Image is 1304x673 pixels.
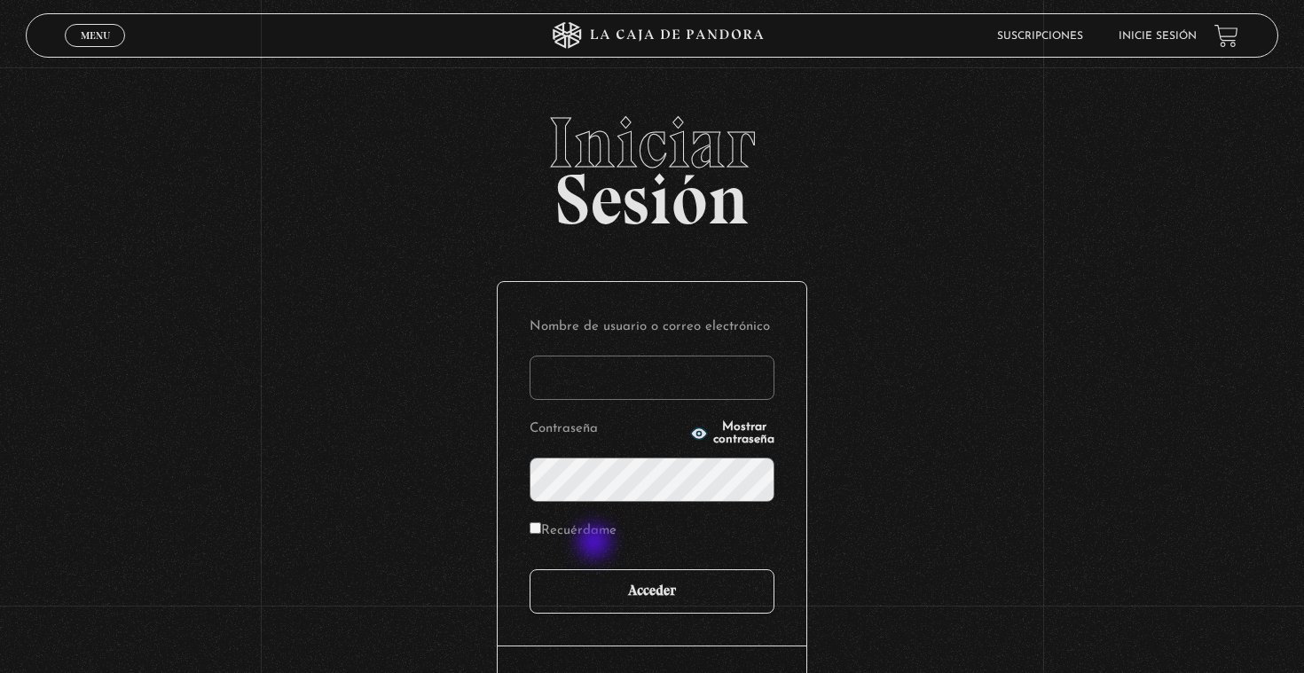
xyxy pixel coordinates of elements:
[1214,24,1238,48] a: View your shopping cart
[997,31,1083,42] a: Suscripciones
[530,416,685,443] label: Contraseña
[75,45,116,58] span: Cerrar
[713,421,774,446] span: Mostrar contraseña
[530,569,774,614] input: Acceder
[530,518,617,545] label: Recuérdame
[1119,31,1197,42] a: Inicie sesión
[26,107,1277,221] h2: Sesión
[530,522,541,534] input: Recuérdame
[690,421,774,446] button: Mostrar contraseña
[81,30,110,41] span: Menu
[26,107,1277,178] span: Iniciar
[530,314,774,341] label: Nombre de usuario o correo electrónico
